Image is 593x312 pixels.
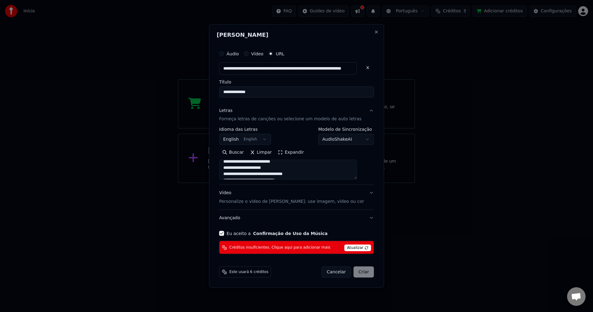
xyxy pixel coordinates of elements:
button: Eu aceito a [253,231,328,236]
button: Avançado [219,210,374,226]
span: Créditos insuficientes. Clique aqui para adicionar mais [229,245,330,250]
label: Modelo de Sincronização [318,127,374,131]
span: Este usará 6 créditos [229,270,268,275]
label: Eu aceito a [227,231,328,236]
span: Atualizar [344,245,371,251]
h2: [PERSON_NAME] [217,32,376,37]
button: Expandir [275,147,307,157]
p: Forneça letras de canções ou selecione um modelo de auto letras [219,116,362,122]
label: Título [219,79,374,84]
div: Vídeo [219,190,364,205]
button: LetrasForneça letras de canções ou selecione um modelo de auto letras [219,102,374,127]
button: VídeoPersonalize o vídeo de [PERSON_NAME]: use imagem, vídeo ou cor [219,185,374,210]
button: Cancelar [322,267,351,278]
div: Letras [219,107,233,113]
button: Limpar [247,147,275,157]
label: Idioma das Letras [219,127,271,131]
div: LetrasForneça letras de canções ou selecione um modelo de auto letras [219,127,374,185]
button: Buscar [219,147,247,157]
p: Personalize o vídeo de [PERSON_NAME]: use imagem, vídeo ou cor [219,199,364,205]
label: Áudio [227,51,239,56]
label: Vídeo [251,51,263,56]
label: URL [276,51,284,56]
